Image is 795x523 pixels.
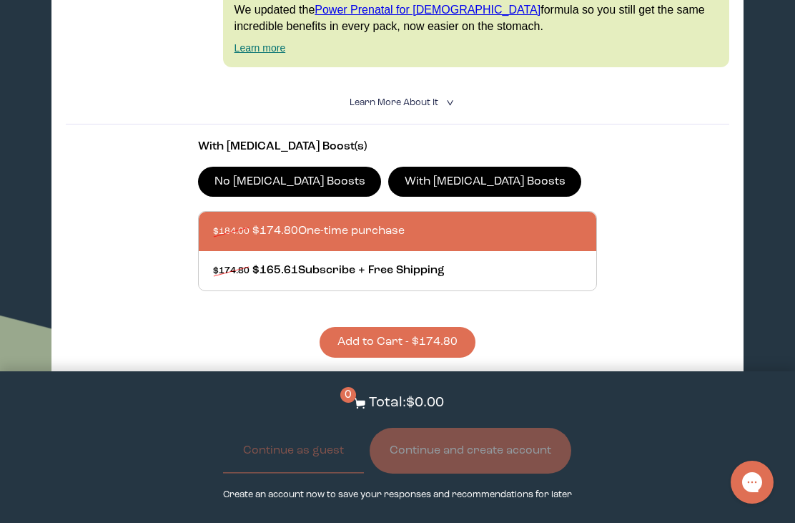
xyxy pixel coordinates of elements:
a: Power Prenatal for [DEMOGRAPHIC_DATA] [315,4,540,16]
p: With [MEDICAL_DATA] Boost(s) [198,139,596,155]
button: Continue and create account [370,428,571,474]
label: No [MEDICAL_DATA] Boosts [198,167,381,197]
span: Learn More About it [350,98,438,107]
p: Total: $0.00 [369,393,444,414]
summary: Learn More About it < [350,96,445,109]
p: We updated the formula so you still get the same incredible benefits in every pack, now easier on... [234,2,719,34]
button: Add to Cart - $174.80 [320,327,475,358]
a: Learn more [234,42,286,54]
iframe: Gorgias live chat messenger [724,456,781,509]
label: With [MEDICAL_DATA] Boosts [388,167,581,197]
button: Continue as guest [223,428,364,474]
i: < [442,99,455,107]
p: Create an account now to save your responses and recommendations for later [223,488,572,502]
span: 0 [340,387,356,403]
